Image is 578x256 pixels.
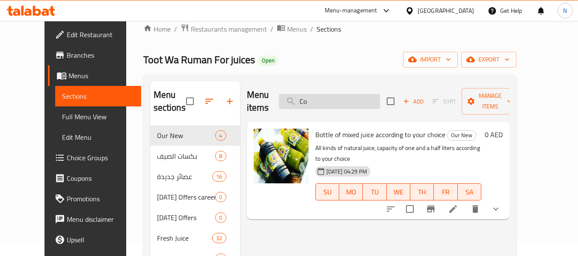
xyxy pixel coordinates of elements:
a: Restaurants management [181,24,267,35]
span: Choice Groups [67,153,134,163]
a: Coupons [48,168,141,188]
div: عصائر جديدة16 [150,166,240,187]
button: show more [486,199,506,219]
div: items [212,171,226,182]
div: [GEOGRAPHIC_DATA] [418,6,474,15]
span: SA [461,186,478,198]
span: Edit Restaurant [67,29,134,40]
span: Select all sections [181,92,199,110]
a: Home [143,24,171,34]
span: Fresh Juice [157,233,213,243]
button: Manage items [462,88,519,115]
span: Menus [287,24,307,34]
span: Our New [448,130,476,140]
span: export [468,54,510,65]
span: Toot Wa Ruman For juices [143,50,255,69]
span: Select section first [427,95,462,108]
span: 4 [216,132,225,140]
li: / [310,24,313,34]
span: Restaurants management [191,24,267,34]
button: FR [434,183,457,200]
nav: breadcrumb [143,24,516,35]
div: Our New4 [150,125,240,146]
span: TH [414,186,430,198]
span: بكسات الصيف [157,151,216,161]
span: [DATE] 04:29 PM [323,168,371,176]
a: Choice Groups [48,147,141,168]
span: import [410,54,451,65]
span: Sections [317,24,341,34]
span: Select section [382,92,400,110]
div: items [215,151,226,161]
a: Menu disclaimer [48,209,141,230]
a: Upsell [48,230,141,250]
span: Full Menu View [62,112,134,122]
button: TU [363,183,386,200]
div: items [215,130,226,141]
a: Edit menu item [448,204,458,214]
div: [DATE] Offers careem0 [150,187,240,207]
button: MO [339,183,363,200]
span: N [563,6,567,15]
span: Our New [157,130,216,141]
span: WE [390,186,407,198]
button: TH [410,183,434,200]
span: Open [258,57,278,64]
span: [DATE] Offers [157,212,216,223]
span: Edit Menu [62,132,134,142]
span: Add item [400,95,427,108]
a: Full Menu View [55,106,141,127]
p: All kinds of natural juice, capacity of one and a half liters according to your choice [315,143,481,164]
span: 0 [216,214,225,222]
button: Branch-specific-item [421,199,441,219]
li: / [270,24,273,34]
a: Edit Restaurant [48,24,141,45]
span: FR [437,186,454,198]
div: items [212,233,226,243]
a: Edit Menu [55,127,141,147]
div: items [215,192,226,202]
div: items [215,212,226,223]
span: SU [319,186,336,198]
button: SU [315,183,339,200]
div: [DATE] Offers0 [150,207,240,228]
a: Menus [277,24,307,35]
div: بكسات الصيف8 [150,146,240,166]
h2: Menu sections [154,88,186,114]
span: Promotions [67,194,134,204]
span: TU [366,186,383,198]
a: Menus [48,65,141,86]
div: Menu-management [325,6,377,16]
button: WE [387,183,410,200]
span: Coupons [67,173,134,183]
span: 32 [213,234,225,242]
span: MO [343,186,359,198]
li: / [174,24,177,34]
h6: 0 AED [485,129,503,141]
span: عصائر جديدة [157,171,213,182]
span: Bottle of mixed juice according to your choice [315,128,445,141]
span: Upsell [67,235,134,245]
svg: Show Choices [491,204,501,214]
span: 8 [216,152,225,160]
span: Sections [62,91,134,101]
h2: Menu items [247,88,269,114]
a: Promotions [48,188,141,209]
span: Menus [68,71,134,81]
button: import [403,52,458,68]
img: Bottle of mixed juice according to your choice [254,129,308,183]
a: Sections [55,86,141,106]
button: sort-choices [380,199,401,219]
button: SA [458,183,481,200]
div: Our New [447,130,476,141]
span: 16 [213,173,225,181]
span: Menu disclaimer [67,214,134,224]
span: [DATE] Offers careem [157,192,216,202]
span: Select to update [401,200,419,218]
span: Manage items [468,91,512,112]
span: 0 [216,193,225,201]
